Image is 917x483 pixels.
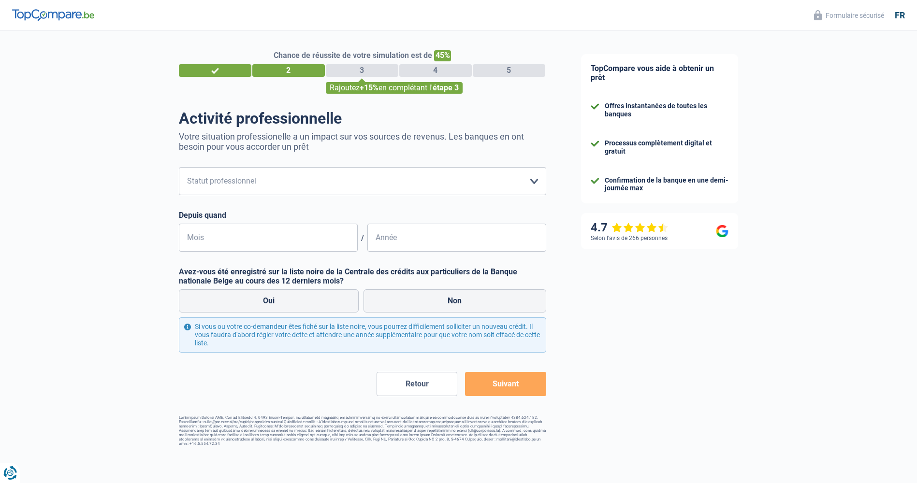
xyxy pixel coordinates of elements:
div: Selon l’avis de 266 personnes [591,235,668,241]
span: +15% [360,83,378,92]
div: TopCompare vous aide à obtenir un prêt [581,54,738,92]
span: 45% [434,50,451,61]
span: / [358,233,367,242]
div: 5 [473,64,545,77]
h1: Activité professionnelle [179,109,546,128]
img: TopCompare Logo [12,9,94,21]
div: 2 [252,64,325,77]
label: Non [364,289,546,313]
div: fr [895,10,905,21]
label: Depuis quand [179,211,546,220]
input: AAAA [367,224,546,252]
div: 1 [179,64,251,77]
button: Formulaire sécurisé [808,7,890,23]
footer: LorEmipsum Dolorsi AME, Con ad Elitsedd 4, 0493 Eiusm-Tempor, inc utlabor etd magnaaliq eni admin... [179,415,546,446]
span: Chance de réussite de votre simulation est de [274,51,432,60]
button: Suivant [465,372,546,396]
p: Votre situation professionelle a un impact sur vos sources de revenus. Les banques en ont besoin ... [179,131,546,152]
div: 4 [399,64,472,77]
div: Rajoutez en complétant l' [326,82,463,94]
button: Retour [377,372,457,396]
div: 3 [326,64,398,77]
div: Si vous ou votre co-demandeur êtes fiché sur la liste noire, vous pourrez difficilement sollicite... [179,317,546,352]
div: Offres instantanées de toutes les banques [605,102,728,118]
span: étape 3 [433,83,459,92]
input: MM [179,224,358,252]
div: Confirmation de la banque en une demi-journée max [605,176,728,193]
label: Oui [179,289,359,313]
div: 4.7 [591,221,669,235]
div: Processus complètement digital et gratuit [605,139,728,156]
label: Avez-vous été enregistré sur la liste noire de la Centrale des crédits aux particuliers de la Ban... [179,267,546,285]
